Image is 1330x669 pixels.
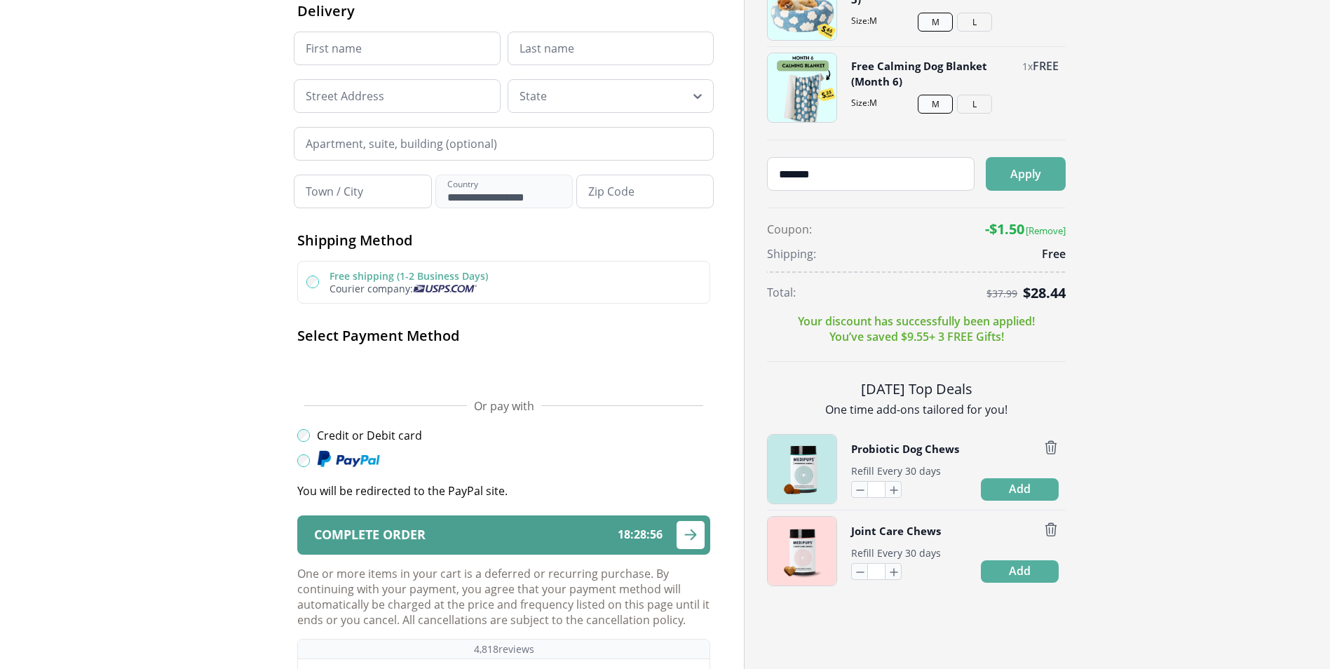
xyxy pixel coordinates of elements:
span: 18 : 28 : 56 [618,528,663,541]
h2: [DATE] Top Deals [767,379,1066,399]
button: M [918,95,953,114]
span: $ 37.99 [986,288,1017,299]
button: [Remove] [1024,224,1066,237]
span: Delivery [297,1,355,20]
span: Total: [767,285,796,300]
button: Add [981,478,1059,501]
h2: Shipping Method [297,231,710,250]
button: Joint Care Chews [851,522,941,541]
button: Complete order18:28:56 [297,515,710,555]
span: Shipping: [767,246,816,262]
p: One or more items in your cart is a deferred or recurring purchase. By continuing with your payme... [297,566,710,628]
p: 4,818 reviews [474,642,534,656]
p: You will be redirected to the PayPal site. [297,483,710,499]
h2: Select Payment Method [297,326,710,345]
label: Free shipping (1-2 Business Days) [330,269,488,283]
img: Probiotic Dog Chews [768,435,836,504]
button: L [957,95,992,114]
img: Paypal [317,450,380,468]
span: Size: M [851,97,1059,109]
img: Usps courier company [413,285,477,292]
span: Size: M [851,15,1059,27]
span: Complete order [314,528,426,541]
span: FREE [1033,58,1059,74]
button: M [918,13,953,32]
img: Joint Care Chews [768,517,836,586]
span: $ 28.44 [1023,283,1066,302]
button: Free Calming Dog Blanket (Month 6) [851,58,1015,89]
span: Refill Every 30 days [851,546,941,560]
img: Free Calming Dog Blanket (Month 6) [768,53,836,122]
span: Refill Every 30 days [851,464,941,478]
button: Apply [986,157,1066,191]
span: -$ 1.50 [985,219,1024,238]
button: Probiotic Dog Chews [851,440,959,459]
label: Credit or Debit card [317,428,422,443]
iframe: Secure payment button frame [297,356,710,384]
p: Your discount has successfully been applied! You’ve saved $ 9.55 + 3 FREE Gifts! [798,313,1035,344]
span: Courier company: [330,282,413,295]
span: 1 x [1022,60,1033,73]
span: Free [1042,246,1066,262]
button: Add [981,560,1059,583]
span: Or pay with [474,398,534,414]
p: One time add-ons tailored for you! [767,402,1066,417]
span: Coupon: [767,222,812,237]
button: L [957,13,992,32]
